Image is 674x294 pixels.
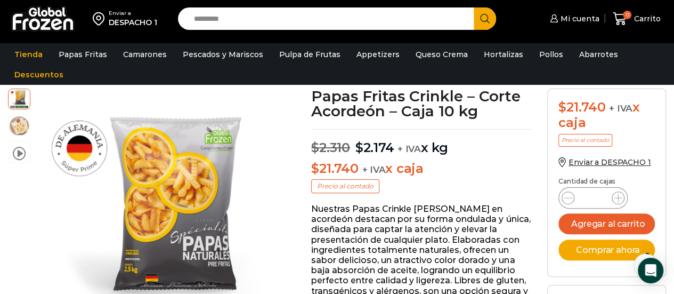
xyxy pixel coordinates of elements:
[362,164,385,175] span: + IVA
[558,178,655,185] p: Cantidad de cajas
[118,44,172,65] a: Camarones
[558,99,605,115] bdi: 21.740
[53,44,112,65] a: Papas Fritas
[274,44,346,65] a: Pulpa de Frutas
[558,134,612,147] p: Precio al contado
[9,88,30,109] span: papas-crinkles
[569,157,651,167] span: Enviar a DESPACHO 1
[547,8,599,29] a: Mi cuenta
[558,13,599,24] span: Mi cuenta
[93,10,109,28] img: address-field-icon.svg
[311,161,319,176] span: $
[558,100,655,131] div: x caja
[351,44,405,65] a: Appetizers
[631,13,661,24] span: Carrito
[623,11,631,19] span: 0
[311,140,319,155] span: $
[311,140,350,155] bdi: 2.310
[558,213,655,234] button: Agregar al carrito
[474,7,496,30] button: Search button
[311,89,531,118] h1: Papas Fritas Crinkle – Corte Acordeón – Caja 10 kg
[610,6,663,31] a: 0 Carrito
[355,140,363,155] span: $
[478,44,529,65] a: Hortalizas
[177,44,269,65] a: Pescados y Mariscos
[109,17,157,28] div: DESPACHO 1
[9,65,69,85] a: Descuentos
[311,129,531,156] p: x kg
[558,157,651,167] a: Enviar a DESPACHO 1
[311,179,379,193] p: Precio al contado
[397,144,421,154] span: + IVA
[410,44,473,65] a: Queso Crema
[311,161,531,177] p: x caja
[534,44,569,65] a: Pollos
[9,44,48,65] a: Tienda
[311,161,358,176] bdi: 21.740
[109,10,157,17] div: Enviar a
[558,99,566,115] span: $
[355,140,394,155] bdi: 2.174
[609,103,632,114] span: + IVA
[558,240,655,260] button: Comprar ahora
[574,44,623,65] a: Abarrotes
[638,258,663,283] div: Open Intercom Messenger
[583,190,603,205] input: Product quantity
[9,115,30,137] span: fto1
